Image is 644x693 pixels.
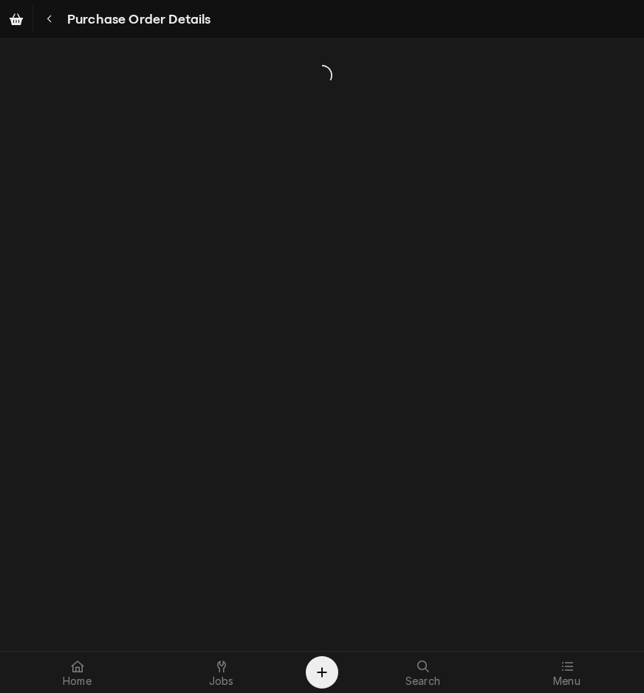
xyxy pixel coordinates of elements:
button: Create Object [306,656,338,689]
span: Menu [553,675,580,687]
a: Menu [496,655,638,690]
span: Search [405,675,440,687]
span: Purchase Order Details [63,10,211,30]
a: Home [6,655,148,690]
a: Search [352,655,494,690]
a: Go to Purchase Orders [3,6,30,32]
a: Jobs [150,655,292,690]
span: Home [63,675,92,687]
span: Jobs [209,675,234,687]
button: Navigate back [36,6,63,32]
